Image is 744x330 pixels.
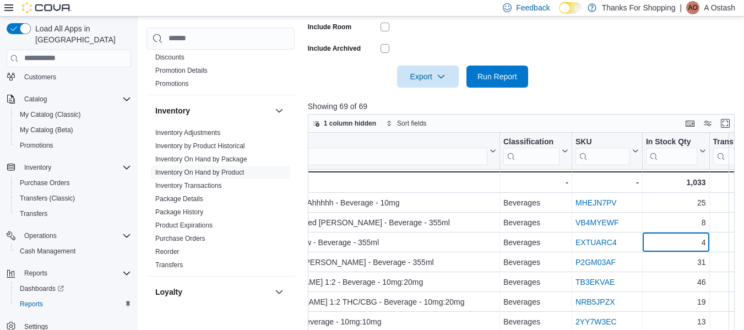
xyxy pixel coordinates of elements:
span: Purchase Orders [155,234,205,243]
p: Showing 69 of 69 [308,101,739,112]
button: Display options [701,117,714,130]
span: My Catalog (Classic) [20,110,81,119]
span: Cash Management [15,245,131,258]
a: Transfers [15,207,52,220]
div: - [503,176,568,189]
span: Inventory Transactions [155,181,222,190]
button: 1 column hidden [308,117,381,130]
div: 1,033 [646,176,706,189]
span: Dashboards [15,282,131,295]
button: Sort fields [382,117,431,130]
span: Dashboards [20,284,64,293]
button: Cash Management [11,244,135,259]
span: Transfers [15,207,131,220]
a: Package History [155,208,203,216]
span: Inventory Adjustments [155,128,220,137]
span: Product Expirations [155,221,213,230]
div: Totals [193,176,496,189]
a: Inventory On Hand by Package [155,155,247,163]
span: Feedback [516,2,550,13]
span: My Catalog (Classic) [15,108,131,121]
button: Inventory [20,161,56,174]
button: Run Report [466,66,528,88]
a: Cash Management [15,245,80,258]
span: Transfers (Classic) [15,192,131,205]
label: Include Archived [308,44,361,53]
button: Operations [20,229,61,242]
button: Inventory [273,104,286,117]
span: Customers [24,73,56,82]
p: Thanks For Shopping [602,1,676,14]
span: Transfers (Classic) [20,194,75,203]
a: Dashboards [11,281,135,296]
span: Promotions [155,79,189,88]
button: Purchase Orders [11,175,135,191]
button: Inventory [155,105,270,116]
span: Inventory On Hand by Product [155,168,244,177]
span: Reports [20,300,43,309]
span: Sort fields [397,119,426,128]
a: Product Expirations [155,221,213,229]
span: Promotions [15,139,131,152]
span: Transfers [20,209,47,218]
a: Package Details [155,195,203,203]
button: Reports [11,296,135,312]
span: Promotion Details [155,66,208,75]
button: Keyboard shortcuts [683,117,697,130]
span: Run Report [477,71,517,82]
span: Promotions [20,141,53,150]
a: Inventory On Hand by Product [155,169,244,176]
span: Cash Management [20,247,75,256]
button: Loyalty [155,286,270,297]
span: Purchase Orders [20,178,70,187]
a: My Catalog (Beta) [15,123,78,137]
div: A Ostash [686,1,699,14]
button: Promotions [11,138,135,153]
span: Reports [15,297,131,311]
input: Dark Mode [559,2,582,14]
span: Customers [20,69,131,83]
div: - [575,176,639,189]
button: Transfers [11,206,135,221]
span: Purchase Orders [15,176,131,190]
a: Transfers (Classic) [15,192,79,205]
h3: Inventory [155,105,190,116]
a: Dashboards [15,282,68,295]
span: Operations [24,231,57,240]
span: Reorder [155,247,179,256]
span: 1 column hidden [324,119,376,128]
button: Export [397,66,459,88]
span: Inventory [20,161,131,174]
a: Promotions [155,80,189,88]
label: Include Room [308,23,351,31]
span: Discounts [155,53,184,62]
button: Enter fullscreen [719,117,732,130]
button: Customers [2,68,135,84]
button: My Catalog (Classic) [11,107,135,122]
span: Catalog [20,93,131,106]
a: Customers [20,71,61,84]
a: Promotion Details [155,67,208,74]
a: Reports [15,297,47,311]
span: Reports [24,269,47,278]
a: Purchase Orders [155,235,205,242]
a: My Catalog (Classic) [15,108,85,121]
span: Operations [20,229,131,242]
p: | [680,1,682,14]
a: Promotions [15,139,58,152]
button: Operations [2,228,135,244]
a: Inventory Transactions [155,182,222,190]
a: Inventory by Product Historical [155,142,245,150]
a: Inventory Adjustments [155,129,220,137]
p: A Ostash [704,1,735,14]
button: Inventory [2,160,135,175]
span: Inventory On Hand by Package [155,155,247,164]
img: Cova [22,2,72,13]
span: My Catalog (Beta) [20,126,73,134]
div: Inventory [146,126,295,276]
button: Transfers (Classic) [11,191,135,206]
span: Package Details [155,194,203,203]
div: Discounts & Promotions [146,51,295,95]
